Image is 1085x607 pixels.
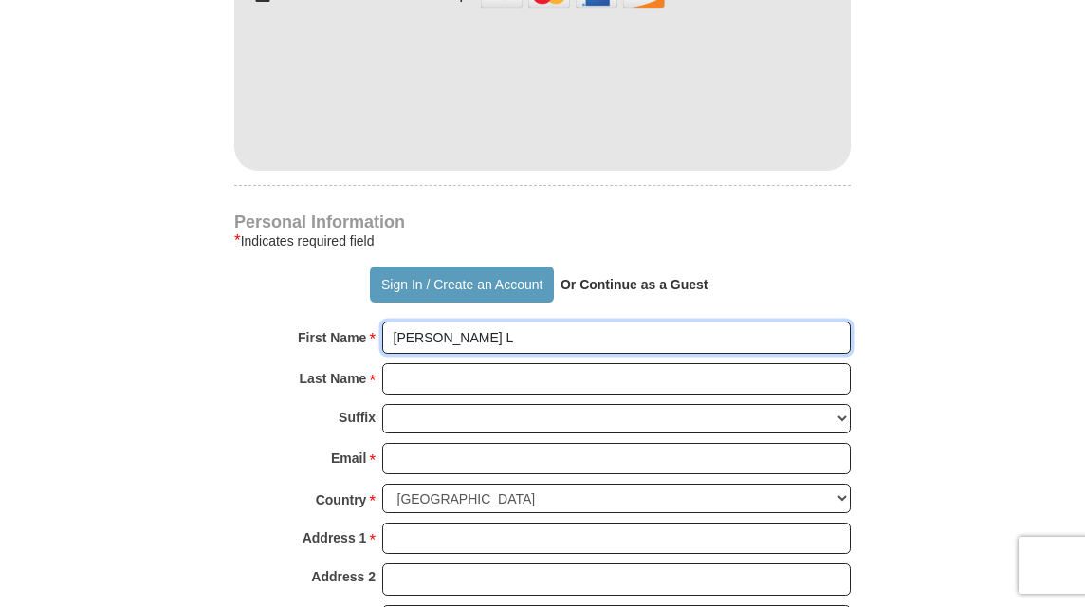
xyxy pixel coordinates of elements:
strong: Suffix [339,404,376,431]
button: Sign In / Create an Account [370,267,553,303]
div: Indicates required field [234,230,851,252]
strong: Country [316,487,367,513]
strong: Or Continue as a Guest [561,277,708,292]
strong: Address 1 [303,524,367,551]
strong: Last Name [300,365,367,392]
strong: First Name [298,324,366,351]
strong: Email [331,445,366,471]
h4: Personal Information [234,214,851,230]
strong: Address 2 [311,563,376,590]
